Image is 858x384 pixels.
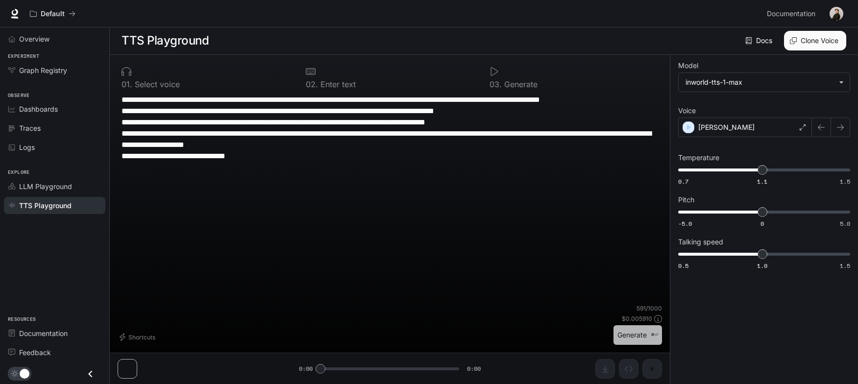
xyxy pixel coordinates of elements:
[19,347,51,358] span: Feedback
[840,262,850,270] span: 1.5
[840,177,850,186] span: 1.5
[678,107,696,114] p: Voice
[490,80,502,88] p: 0 3 .
[678,262,688,270] span: 0.5
[757,177,767,186] span: 1.1
[19,142,35,152] span: Logs
[19,200,72,211] span: TTS Playground
[760,219,764,228] span: 0
[19,65,67,75] span: Graph Registry
[678,154,719,161] p: Temperature
[19,104,58,114] span: Dashboards
[678,177,688,186] span: 0.7
[4,197,105,214] a: TTS Playground
[20,368,29,379] span: Dark mode toggle
[502,80,538,88] p: Generate
[840,219,850,228] span: 5.0
[19,34,49,44] span: Overview
[679,73,850,92] div: inworld-tts-1-max
[678,196,694,203] p: Pitch
[678,62,698,69] p: Model
[698,122,755,132] p: [PERSON_NAME]
[79,364,101,384] button: Close drawer
[118,329,159,345] button: Shortcuts
[4,62,105,79] a: Graph Registry
[19,123,41,133] span: Traces
[4,178,105,195] a: LLM Playground
[678,219,692,228] span: -5.0
[306,80,318,88] p: 0 2 .
[4,325,105,342] a: Documentation
[767,8,815,20] span: Documentation
[318,80,356,88] p: Enter text
[763,4,823,24] a: Documentation
[4,100,105,118] a: Dashboards
[678,239,723,245] p: Talking speed
[686,77,834,87] div: inworld-tts-1-max
[830,7,843,21] img: User avatar
[19,181,72,192] span: LLM Playground
[4,30,105,48] a: Overview
[41,10,65,18] p: Default
[784,31,846,50] button: Clone Voice
[637,304,662,312] p: 591 / 1000
[122,31,209,50] h1: TTS Playground
[25,4,80,24] button: All workspaces
[19,328,68,338] span: Documentation
[622,314,652,323] p: $ 0.005910
[757,262,767,270] span: 1.0
[827,4,846,24] button: User avatar
[651,332,658,338] p: ⌘⏎
[613,325,662,345] button: Generate⌘⏎
[122,80,132,88] p: 0 1 .
[4,344,105,361] a: Feedback
[132,80,180,88] p: Select voice
[743,31,776,50] a: Docs
[4,120,105,137] a: Traces
[4,139,105,156] a: Logs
